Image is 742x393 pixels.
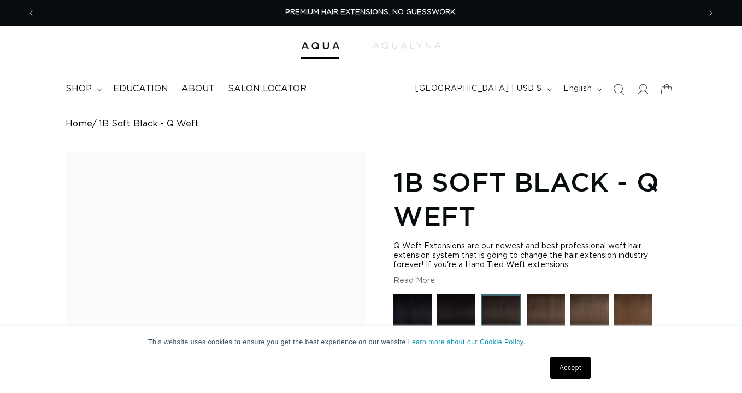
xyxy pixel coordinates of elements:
[107,77,175,101] a: Education
[113,83,168,95] span: Education
[221,77,313,101] a: Salon Locator
[66,119,676,129] nav: breadcrumbs
[606,77,631,101] summary: Search
[285,9,457,16] span: PREMIUM HAIR EXTENSIONS. NO GUESSWORK.
[527,294,565,333] img: 2 Dark Brown - Q Weft
[66,83,92,95] span: shop
[437,294,475,333] img: 1N Natural Black - Q Weft
[408,338,526,346] a: Learn more about our Cookie Policy.
[19,3,43,24] button: Previous announcement
[393,294,432,340] a: 1 Black - Q Weft
[437,294,475,340] a: 1N Natural Black - Q Weft
[175,77,221,101] a: About
[393,294,432,333] img: 1 Black - Q Weft
[570,294,609,333] img: 4AB Medium Ash Brown - Q Weft
[570,294,609,340] a: 4AB Medium Ash Brown - Q Weft
[228,83,307,95] span: Salon Locator
[373,42,441,49] img: aqualyna.com
[614,294,652,340] a: 4 Medium Brown - Q Weft
[563,83,592,95] span: English
[415,83,542,95] span: [GEOGRAPHIC_DATA] | USD $
[393,242,676,270] div: Q Weft Extensions are our newest and best professional weft hair extension system that is going t...
[66,119,92,129] a: Home
[393,165,676,233] h1: 1B Soft Black - Q Weft
[614,294,652,333] img: 4 Medium Brown - Q Weft
[409,79,557,100] button: [GEOGRAPHIC_DATA] | USD $
[99,119,199,129] span: 1B Soft Black - Q Weft
[181,83,215,95] span: About
[557,79,606,100] button: English
[59,77,107,101] summary: shop
[481,294,521,335] img: 1B Soft Black - Q Weft
[301,42,339,50] img: Aqua Hair Extensions
[527,294,565,340] a: 2 Dark Brown - Q Weft
[148,337,594,347] p: This website uses cookies to ensure you get the best experience on our website.
[699,3,723,24] button: Next announcement
[550,357,591,379] a: Accept
[393,276,435,286] button: Read More
[481,294,521,340] a: 1B Soft Black - Q Weft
